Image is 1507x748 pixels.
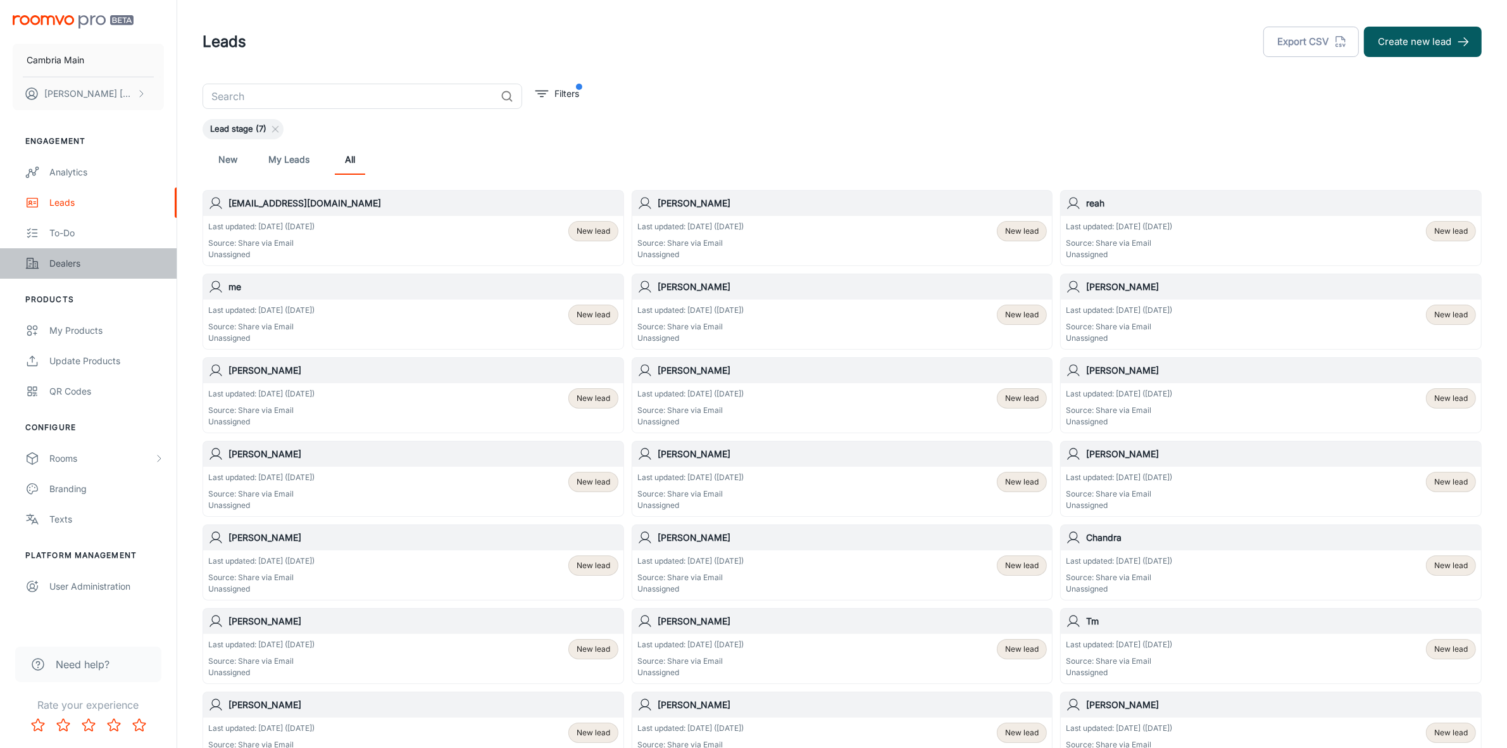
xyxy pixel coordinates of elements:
div: QR Codes [49,384,164,398]
a: [PERSON_NAME]Last updated: [DATE] ([DATE])Source: Share via EmailUnassignedNew lead [632,524,1053,600]
a: [PERSON_NAME]Last updated: [DATE] ([DATE])Source: Share via EmailUnassignedNew lead [203,608,624,684]
span: New lead [577,727,610,738]
p: Source: Share via Email [208,238,315,249]
p: Source: Share via Email [208,572,315,583]
span: New lead [1005,560,1039,571]
h6: [PERSON_NAME] [228,447,618,461]
div: Dealers [49,257,164,270]
button: filter [532,84,582,104]
button: Create new lead [1364,27,1482,57]
h6: [PERSON_NAME] [228,364,618,377]
button: Rate 2 star [51,713,76,738]
span: New lead [1005,309,1039,320]
h6: [PERSON_NAME] [658,280,1047,294]
h6: [EMAIL_ADDRESS][DOMAIN_NAME] [228,196,618,210]
span: New lead [1434,560,1468,571]
a: My Leads [268,144,310,175]
h6: [PERSON_NAME] [658,531,1047,545]
a: [PERSON_NAME]Last updated: [DATE] ([DATE])Source: Share via EmailUnassignedNew lead [632,274,1053,350]
p: Unassigned [637,583,744,595]
button: Rate 3 star [76,713,101,738]
div: Texts [49,512,164,526]
div: Rooms [49,452,154,466]
a: New [213,144,243,175]
p: Last updated: [DATE] ([DATE]) [637,388,744,400]
p: Source: Share via Email [637,572,744,583]
a: TmLast updated: [DATE] ([DATE])Source: Share via EmailUnassignedNew lead [1060,608,1482,684]
span: New lead [1005,225,1039,237]
p: Unassigned [1066,667,1172,678]
p: Last updated: [DATE] ([DATE]) [1066,388,1172,400]
span: New lead [577,225,610,237]
span: New lead [577,393,610,404]
p: Last updated: [DATE] ([DATE]) [1066,305,1172,316]
h6: [PERSON_NAME] [1086,364,1476,377]
p: Last updated: [DATE] ([DATE]) [637,723,744,734]
span: New lead [577,643,610,655]
p: Unassigned [1066,333,1172,344]
h6: Tm [1086,614,1476,628]
h6: [PERSON_NAME] [1086,698,1476,712]
a: [PERSON_NAME]Last updated: [DATE] ([DATE])Source: Share via EmailUnassignedNew lead [1060,274,1482,350]
p: Unassigned [637,667,744,678]
span: New lead [1434,727,1468,738]
h6: [PERSON_NAME] [658,447,1047,461]
h6: [PERSON_NAME] [658,364,1047,377]
p: Unassigned [1066,249,1172,260]
p: Last updated: [DATE] ([DATE]) [637,639,744,650]
h6: [PERSON_NAME] [1086,447,1476,461]
div: My Products [49,324,164,338]
h6: [PERSON_NAME] [658,614,1047,628]
span: New lead [577,476,610,488]
div: Update Products [49,354,164,368]
p: Last updated: [DATE] ([DATE]) [1066,555,1172,567]
a: [PERSON_NAME]Last updated: [DATE] ([DATE])Source: Share via EmailUnassignedNew lead [1060,357,1482,433]
a: [PERSON_NAME]Last updated: [DATE] ([DATE])Source: Share via EmailUnassignedNew lead [632,608,1053,684]
p: Unassigned [1066,583,1172,595]
span: New lead [1434,476,1468,488]
p: Unassigned [208,416,315,428]
a: ChandraLast updated: [DATE] ([DATE])Source: Share via EmailUnassignedNew lead [1060,524,1482,600]
p: Last updated: [DATE] ([DATE]) [208,555,315,567]
div: To-do [49,226,164,240]
p: Source: Share via Email [637,405,744,416]
p: Filters [554,87,579,101]
p: Unassigned [637,416,744,428]
span: New lead [1005,643,1039,655]
button: Export CSV [1263,27,1359,57]
p: [PERSON_NAME] [PERSON_NAME] [44,87,134,101]
input: Search [203,84,496,109]
p: Last updated: [DATE] ([DATE]) [1066,639,1172,650]
a: [PERSON_NAME]Last updated: [DATE] ([DATE])Source: Share via EmailUnassignedNew lead [203,524,624,600]
p: Source: Share via Email [637,656,744,667]
span: New lead [1005,476,1039,488]
p: Cambria Main [27,53,84,67]
button: Rate 1 star [25,713,51,738]
h6: [PERSON_NAME] [658,196,1047,210]
h6: [PERSON_NAME] [228,698,618,712]
p: Last updated: [DATE] ([DATE]) [637,472,744,483]
span: Need help? [56,657,109,672]
p: Source: Share via Email [208,321,315,333]
p: Source: Share via Email [637,488,744,500]
p: Source: Share via Email [1066,321,1172,333]
h6: Chandra [1086,531,1476,545]
p: Last updated: [DATE] ([DATE]) [208,472,315,483]
span: New lead [1434,225,1468,237]
span: Lead stage (7) [203,123,274,136]
p: Source: Share via Email [1066,656,1172,667]
button: [PERSON_NAME] [PERSON_NAME] [13,77,164,110]
h6: reah [1086,196,1476,210]
p: Last updated: [DATE] ([DATE]) [208,305,315,316]
button: Rate 4 star [101,713,127,738]
p: Last updated: [DATE] ([DATE]) [1066,472,1172,483]
h1: Leads [203,30,246,53]
p: Source: Share via Email [1066,405,1172,416]
button: Cambria Main [13,44,164,77]
p: Last updated: [DATE] ([DATE]) [208,723,315,734]
span: New lead [1434,309,1468,320]
div: Lead stage (7) [203,119,284,139]
a: [PERSON_NAME]Last updated: [DATE] ([DATE])Source: Share via EmailUnassignedNew lead [203,357,624,433]
p: Last updated: [DATE] ([DATE]) [208,221,315,232]
p: Source: Share via Email [637,238,744,249]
